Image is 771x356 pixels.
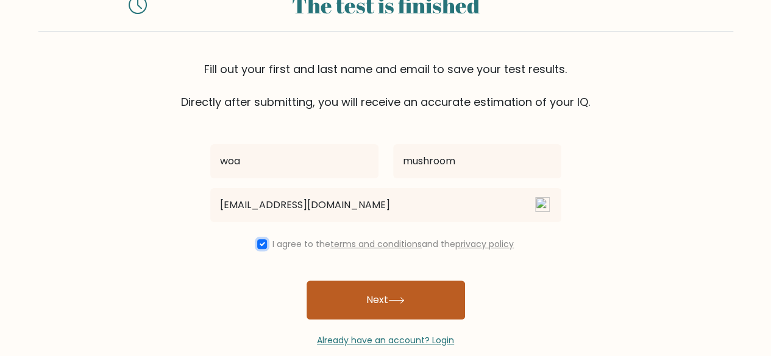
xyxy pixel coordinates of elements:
a: Already have an account? Login [317,334,454,346]
a: terms and conditions [330,238,422,250]
img: npw-badge-icon-locked.svg [535,197,550,212]
input: First name [210,144,378,178]
button: Next [307,281,465,319]
label: I agree to the and the [272,238,514,250]
input: Email [210,188,561,222]
input: Last name [393,144,561,178]
a: privacy policy [455,238,514,250]
div: Fill out your first and last name and email to save your test results. Directly after submitting,... [38,61,733,110]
